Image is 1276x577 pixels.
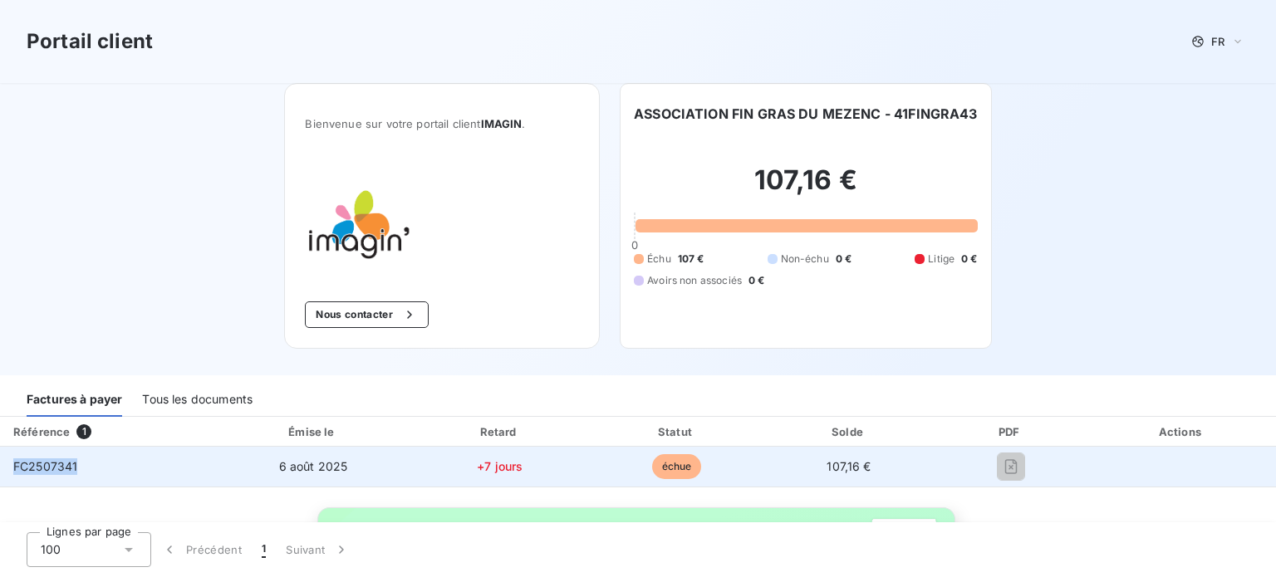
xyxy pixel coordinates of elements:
span: Échu [647,252,671,266]
button: Suivant [276,532,360,567]
span: 107 € [678,252,704,266]
span: 0 € [836,252,851,266]
div: Factures à payer [27,382,122,417]
div: Tous les documents [142,382,253,417]
span: Non-échu [781,252,829,266]
button: Précédent [151,532,252,567]
span: +7 jours [477,459,523,473]
span: 0 [631,238,638,252]
img: Company logo [305,170,411,275]
div: Solde [768,423,931,440]
button: Nous contacter [305,301,428,328]
button: 1 [252,532,276,567]
span: Bienvenue sur votre portail client . [305,117,579,130]
h3: Portail client [27,27,153,56]
span: FR [1211,35,1224,48]
span: 107,16 € [827,459,871,473]
div: Statut [592,423,760,440]
span: FC2507341 [13,459,77,473]
div: Retard [414,423,586,440]
span: Litige [928,252,955,266]
span: 1 [76,424,91,439]
span: 6 août 2025 [279,459,348,473]
div: Émise le [219,423,407,440]
span: 0 € [748,273,764,288]
div: Référence [13,425,70,438]
span: Avoirs non associés [647,273,742,288]
span: échue [652,454,702,479]
div: PDF [937,423,1083,440]
span: IMAGIN [481,117,523,130]
span: 1 [262,541,266,558]
h6: ASSOCIATION FIN GRAS DU MEZENC - 41FINGRA43 [634,104,977,124]
div: Actions [1091,423,1273,440]
h2: 107,16 € [634,164,977,213]
span: 100 [41,541,61,558]
span: 0 € [961,252,977,266]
